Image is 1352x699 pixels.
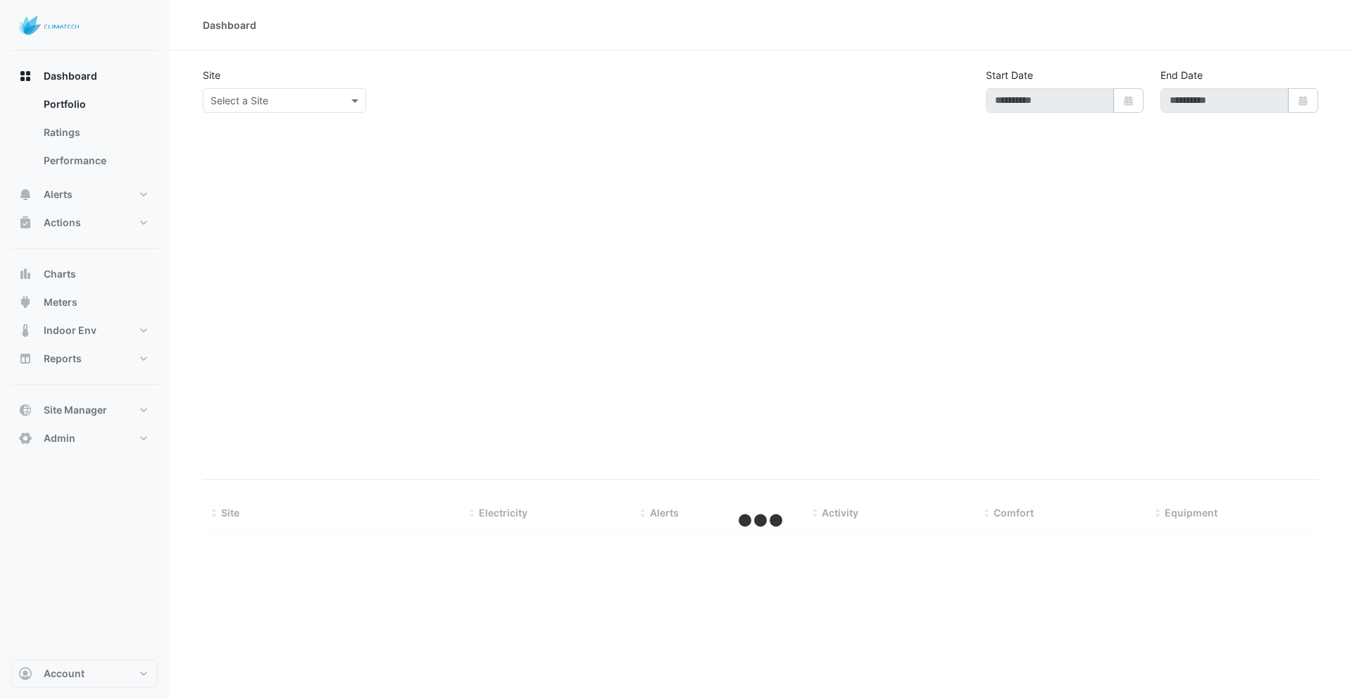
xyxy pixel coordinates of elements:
div: Dashboard [11,90,158,180]
label: Start Date [986,68,1033,82]
span: Comfort [994,507,1034,519]
app-icon: Dashboard [18,69,32,83]
button: Alerts [11,180,158,209]
span: Equipment [1165,507,1218,519]
span: Reports [44,352,82,366]
button: Reports [11,345,158,373]
span: Admin [44,431,75,445]
span: Account [44,667,84,681]
app-icon: Admin [18,431,32,445]
img: Company Logo [17,11,80,39]
button: Account [11,660,158,688]
button: Dashboard [11,62,158,90]
span: Activity [822,507,858,519]
span: Actions [44,216,81,230]
app-icon: Charts [18,267,32,281]
span: Meters [44,295,77,309]
app-icon: Indoor Env [18,323,32,338]
a: Portfolio [32,90,158,118]
span: Electricity [479,507,527,519]
app-icon: Meters [18,295,32,309]
span: Site [221,507,239,519]
a: Performance [32,147,158,175]
span: Dashboard [44,69,97,83]
a: Ratings [32,118,158,147]
span: Charts [44,267,76,281]
span: Site Manager [44,403,107,417]
app-icon: Actions [18,216,32,230]
span: Alerts [44,187,73,202]
app-icon: Reports [18,352,32,366]
button: Site Manager [11,396,158,424]
button: Admin [11,424,158,452]
button: Charts [11,260,158,288]
button: Actions [11,209,158,237]
button: Indoor Env [11,316,158,345]
span: Indoor Env [44,323,96,338]
div: Dashboard [203,18,256,32]
label: Site [203,68,220,82]
span: Alerts [650,507,679,519]
button: Meters [11,288,158,316]
app-icon: Alerts [18,187,32,202]
app-icon: Site Manager [18,403,32,417]
label: End Date [1160,68,1203,82]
